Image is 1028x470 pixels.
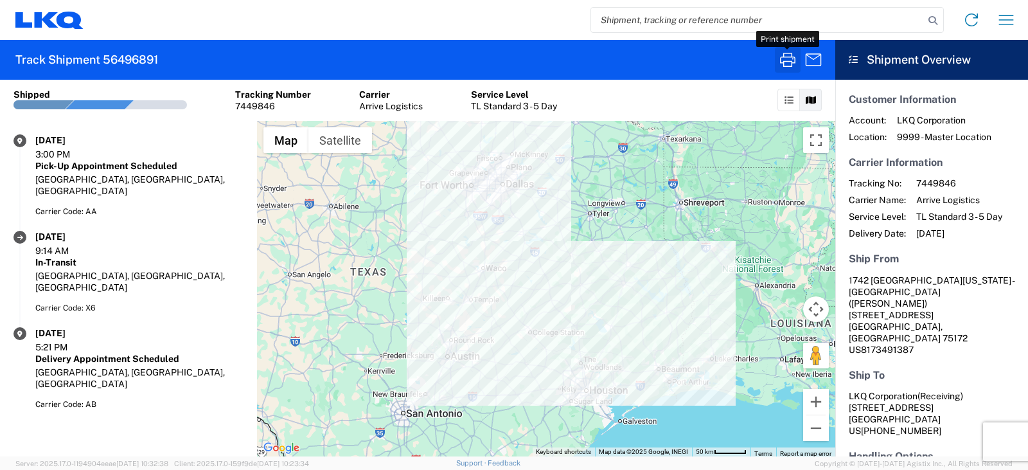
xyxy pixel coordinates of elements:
span: 1742 [GEOGRAPHIC_DATA][US_STATE] - [GEOGRAPHIC_DATA] [849,275,1014,297]
div: [DATE] [35,231,100,242]
div: Tracking Number [235,89,311,100]
span: LKQ Corporation [897,114,991,126]
button: Map Scale: 50 km per 47 pixels [692,447,750,456]
input: Shipment, tracking or reference number [591,8,924,32]
div: [GEOGRAPHIC_DATA], [GEOGRAPHIC_DATA], [GEOGRAPHIC_DATA] [35,270,244,293]
span: Location: [849,131,887,143]
button: Keyboard shortcuts [536,447,591,456]
div: Carrier [359,89,423,100]
div: Carrier Code: X6 [35,302,244,314]
span: 9999 - Master Location [897,131,991,143]
div: Carrier Code: AB [35,399,244,410]
div: 5:21 PM [35,341,100,353]
div: [GEOGRAPHIC_DATA], [GEOGRAPHIC_DATA], [GEOGRAPHIC_DATA] [35,366,244,390]
a: Report a map error [780,450,831,457]
a: Feedback [488,459,520,467]
div: [GEOGRAPHIC_DATA], [GEOGRAPHIC_DATA], [GEOGRAPHIC_DATA] [35,174,244,197]
span: LKQ Corporation [STREET_ADDRESS] [849,391,963,413]
div: Shipped [13,89,50,100]
span: ([PERSON_NAME]) [849,298,927,309]
button: Zoom out [803,415,829,441]
div: Pick-Up Appointment Scheduled [35,160,244,172]
span: 8173491387 [861,345,914,355]
span: [STREET_ADDRESS] [849,310,934,320]
div: Carrier Code: AA [35,206,244,217]
address: [GEOGRAPHIC_DATA] US [849,390,1015,437]
div: 7449846 [235,100,311,112]
h5: Customer Information [849,93,1015,105]
button: Toggle fullscreen view [803,127,829,153]
span: Service Level: [849,211,906,222]
div: Arrive Logistics [359,100,423,112]
img: Google [260,440,303,456]
a: Open this area in Google Maps (opens a new window) [260,440,303,456]
span: [PHONE_NUMBER] [861,426,941,436]
span: [DATE] 10:32:38 [116,460,168,467]
span: Arrive Logistics [916,194,1002,206]
span: [DATE] [916,228,1002,239]
header: Shipment Overview [835,40,1028,80]
span: Server: 2025.17.0-1194904eeae [15,460,168,467]
div: [DATE] [35,327,100,339]
span: Tracking No: [849,177,906,189]
span: Client: 2025.17.0-159f9de [174,460,309,467]
div: 9:14 AM [35,245,100,257]
span: Delivery Date: [849,228,906,239]
div: Service Level [471,89,557,100]
span: Carrier Name: [849,194,906,206]
h5: Carrier Information [849,156,1015,168]
div: In-Transit [35,257,244,268]
span: Map data ©2025 Google, INEGI [599,448,688,455]
address: [GEOGRAPHIC_DATA], [GEOGRAPHIC_DATA] 75172 US [849,275,1015,356]
h5: Ship From [849,253,1015,265]
span: [DATE] 10:23:34 [257,460,309,467]
span: Copyright © [DATE]-[DATE] Agistix Inc., All Rights Reserved [815,458,1013,469]
button: Map camera controls [803,296,829,322]
div: 3:00 PM [35,149,100,160]
span: 50 km [696,448,714,455]
div: Delivery Appointment Scheduled [35,353,244,365]
a: Terms [754,450,772,457]
span: TL Standard 3 - 5 Day [916,211,1002,222]
span: (Receiving) [917,391,963,401]
div: TL Standard 3 - 5 Day [471,100,557,112]
button: Drag Pegman onto the map to open Street View [803,343,829,368]
span: Account: [849,114,887,126]
button: Show satellite imagery [308,127,372,153]
h5: Handling Options [849,450,1015,462]
h2: Track Shipment 56496891 [15,52,158,68]
button: Show street map [263,127,308,153]
h5: Ship To [849,369,1015,381]
div: [DATE] [35,134,100,146]
a: Support [456,459,488,467]
span: 7449846 [916,177,1002,189]
button: Zoom in [803,389,829,415]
